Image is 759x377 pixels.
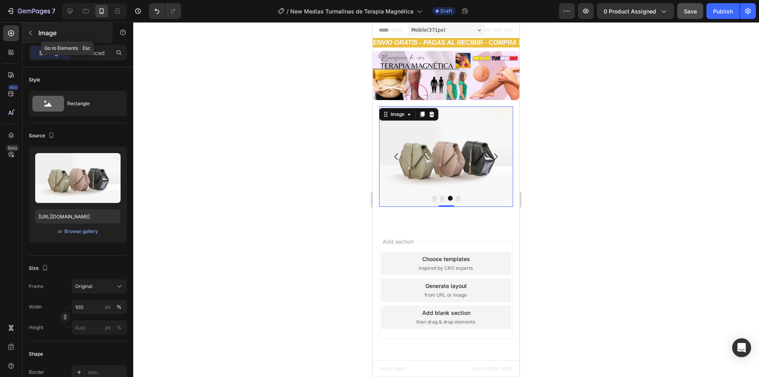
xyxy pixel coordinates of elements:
p: Settings [39,49,61,57]
div: Choose templates [49,233,97,241]
span: Original [75,283,93,290]
button: px [114,323,124,332]
span: Add section [7,215,44,224]
div: Style [29,76,40,83]
button: Dot [59,174,64,178]
input: px% [72,300,127,314]
button: 7 [3,3,59,19]
button: % [103,302,113,312]
button: Dot [83,174,88,178]
span: then drag & drop elements [43,296,102,303]
button: Carousel Back Arrow [13,123,35,146]
span: or [58,227,62,236]
div: % [117,303,121,311]
div: Shape [29,350,43,358]
p: 7 [52,6,55,16]
button: 0 product assigned [597,3,674,19]
div: Open Intercom Messenger [732,338,751,357]
button: % [103,323,113,332]
span: inspired by CRO experts [46,242,100,250]
button: Save [677,3,703,19]
button: Browse gallery [64,227,98,235]
div: Add... [88,369,125,376]
iframe: Design area [373,22,519,377]
div: 450 [8,84,19,91]
span: / [287,7,289,15]
button: Publish [706,3,740,19]
div: Browse gallery [64,228,98,235]
div: Beta [6,145,19,151]
span: Save [684,8,697,15]
div: Rectangle [67,95,115,113]
button: Carousel Next Arrow [112,123,134,146]
button: Dot [75,174,80,178]
div: px [105,303,111,311]
div: Image [16,89,33,96]
div: Border [29,369,44,376]
input: https://example.com/image.jpg [35,209,121,224]
div: Source [29,131,56,141]
img: image_demo.jpg [6,84,140,185]
span: 0 product assigned [604,7,656,15]
button: Dot [67,174,72,178]
div: % [117,324,121,331]
span: New Medias Turmalinas de Terapia Magnética [290,7,413,15]
button: px [114,302,124,312]
input: px% [72,320,127,335]
label: Width [29,303,42,311]
div: Size [29,263,50,274]
label: Frame [29,283,43,290]
div: px [105,324,111,331]
label: Height [29,324,43,331]
div: Publish [713,7,733,15]
div: Undo/Redo [149,3,181,19]
img: preview-image [35,153,121,203]
span: from URL or image [52,269,94,277]
div: Generate layout [53,260,94,268]
span: Draft [440,8,452,15]
p: Image [38,28,106,38]
button: Original [72,279,127,294]
div: ENVIO GRATIS - PAGAS AL RECIBIR - COMPRA SEGURA - ENVIO GRATIS - PAGAS AL RECIBIR - COMPRA SEGURA [145,16,292,25]
div: Add blank section [49,286,98,295]
p: Advanced [78,49,105,57]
